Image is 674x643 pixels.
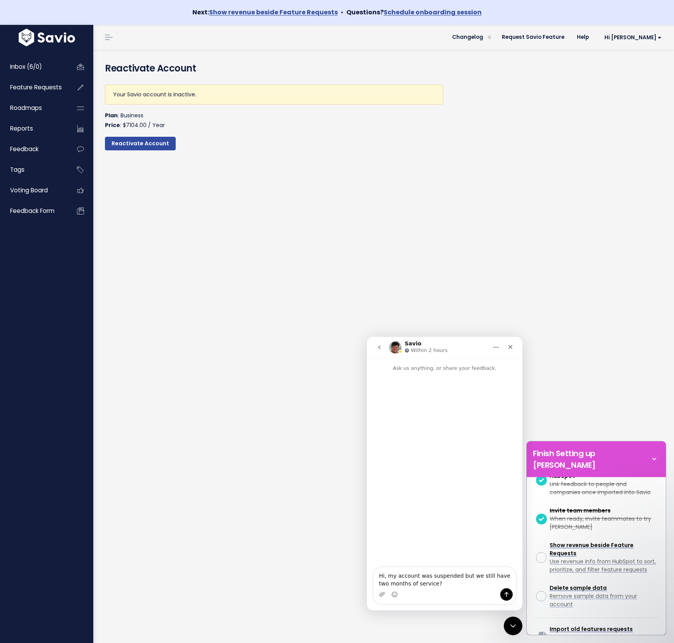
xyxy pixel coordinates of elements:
[105,85,443,105] div: Your Savio account is inactive.
[192,8,338,17] strong: Next:
[346,8,482,17] strong: Questions?
[2,181,65,199] a: Voting Board
[504,617,522,635] iframe: Intercom live chat
[550,507,611,514] span: Invite team members
[604,35,662,40] span: Hi [PERSON_NAME]
[367,337,522,610] iframe: Intercom live chat
[105,121,120,129] strong: Price
[17,29,77,46] img: logo-white.9d6f32f41409.svg
[105,111,443,130] p: : Business : $7104.00 / Year
[10,145,38,153] span: Feedback
[2,78,65,96] a: Feature Requests
[533,448,649,471] h5: Finish Setting up [PERSON_NAME]
[341,8,343,17] span: •
[384,8,482,17] a: Schedule onboarding session
[550,584,607,592] span: Delete sample data
[2,120,65,138] a: Reports
[571,31,595,43] a: Help
[10,104,42,112] span: Roadmaps
[550,541,634,557] span: Show revenue beside Feature Requests
[10,207,54,215] span: Feedback form
[105,137,176,151] input: Reactivate Account
[452,35,483,40] span: Changelog
[550,515,651,531] span: When ready, invite teammates to try [PERSON_NAME]
[533,581,660,612] a: Delete sample data Remove sample data from your account
[2,99,65,117] a: Roadmaps
[550,558,656,573] span: Use revenue info from HubSpot to sort, prioritize, and filter feature requests
[10,186,48,194] span: Voting Board
[105,112,118,119] strong: Plan
[550,480,651,496] span: Link feedback to people and companies once imported into Savio
[2,161,65,179] a: Tags
[105,61,662,75] h4: Reactivate Account
[10,124,33,132] span: Reports
[2,202,65,220] a: Feedback form
[2,140,65,158] a: Feedback
[550,592,637,608] span: Remove sample data from your account
[595,31,668,44] a: Hi [PERSON_NAME]
[10,63,42,71] span: Inbox (6/0)
[496,31,571,43] a: Request Savio Feature
[2,58,65,76] a: Inbox (6/0)
[209,8,338,17] a: Show revenue beside Feature Requests
[10,166,24,174] span: Tags
[10,83,62,91] span: Feature Requests
[550,625,633,633] span: Import old features requests
[533,538,660,577] a: Show revenue beside Feature Requests Use revenue info from HubSpot to sort, prioritize, and filte...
